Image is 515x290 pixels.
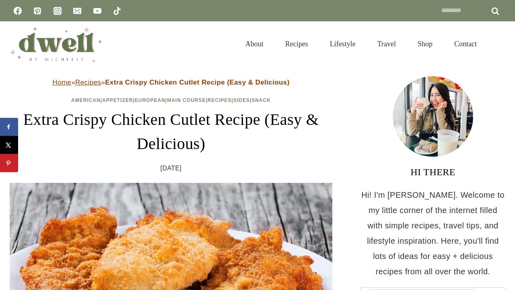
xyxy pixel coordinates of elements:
[251,97,271,103] a: Snack
[71,97,101,103] a: American
[102,97,133,103] a: Appetizer
[367,30,407,58] a: Travel
[10,3,26,19] a: Facebook
[167,97,206,103] a: Main Course
[161,162,182,174] time: [DATE]
[29,3,45,19] a: Pinterest
[235,30,274,58] a: About
[52,79,290,86] span: » »
[109,3,125,19] a: TikTok
[105,79,290,86] strong: Extra Crispy Chicken Cutlet Recipe (Easy & Delicious)
[360,187,505,279] p: Hi! I'm [PERSON_NAME]. Welcome to my little corner of the internet filled with simple recipes, tr...
[235,30,488,58] nav: Primary Navigation
[319,30,367,58] a: Lifestyle
[49,3,66,19] a: Instagram
[75,79,101,86] a: Recipes
[69,3,85,19] a: Email
[233,97,250,103] a: Sides
[443,30,488,58] a: Contact
[10,25,102,62] img: DWELL by michelle
[135,97,165,103] a: European
[71,97,271,103] span: | | | | | |
[274,30,319,58] a: Recipes
[10,108,332,156] h1: Extra Crispy Chicken Cutlet Recipe (Easy & Delicious)
[52,79,71,86] a: Home
[360,165,505,179] h3: HI THERE
[492,37,505,51] button: View Search Form
[89,3,105,19] a: YouTube
[407,30,443,58] a: Shop
[208,97,232,103] a: Recipes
